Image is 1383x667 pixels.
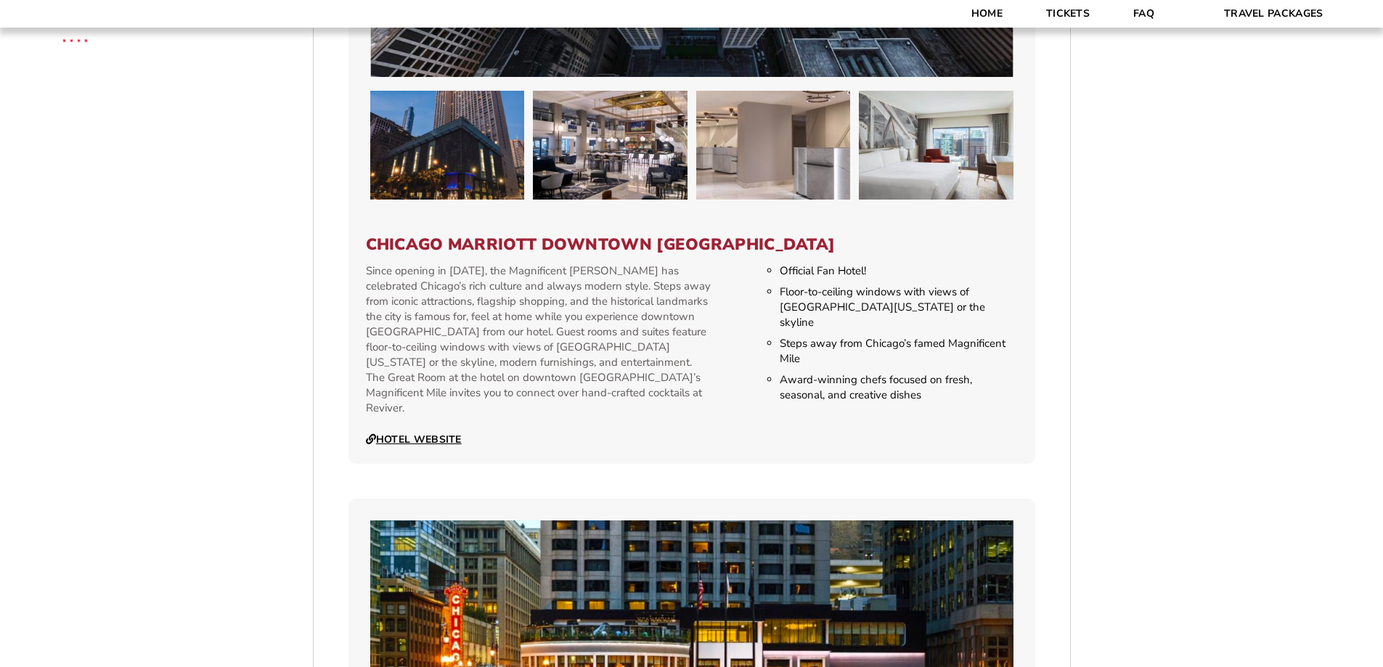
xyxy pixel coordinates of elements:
a: Hotel Website [366,433,462,446]
h3: Chicago Marriott Downtown [GEOGRAPHIC_DATA] [366,235,1018,254]
li: Steps away from Chicago’s famed Magnificent Mile [780,336,1017,367]
li: Official Fan Hotel! [780,263,1017,279]
li: Floor-to-ceiling windows with views of [GEOGRAPHIC_DATA][US_STATE] or the skyline [780,285,1017,330]
img: Chicago Marriott Downtown Magnificent Mile [370,91,525,200]
img: Chicago Marriott Downtown Magnificent Mile [696,91,851,200]
p: Since opening in [DATE], the Magnificent [PERSON_NAME] has celebrated Chicago’s rich culture and ... [366,263,714,416]
img: Chicago Marriott Downtown Magnificent Mile [533,91,688,200]
img: CBS Sports Thanksgiving Classic [44,7,107,70]
li: Award-winning chefs focused on fresh, seasonal, and creative dishes [780,372,1017,403]
img: Chicago Marriott Downtown Magnificent Mile [859,91,1013,200]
